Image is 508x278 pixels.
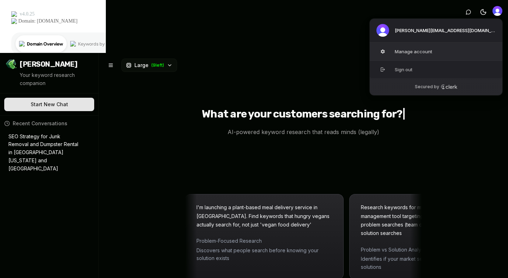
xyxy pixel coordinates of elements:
[367,204,498,236] span: Research keywords for my new SAAS project management tool targeting remote teams. Show me both pr...
[376,24,389,37] img: 's logo
[8,133,80,173] p: SEO Strategy for Junk Removal and Dumpster Rental in [GEOGRAPHIC_DATA][US_STATE] and [GEOGRAPHIC_...
[415,84,439,90] p: Secured by
[222,127,385,137] p: AI-powered keyword research that reads minds (legally)
[202,108,405,122] h1: What are your customers searching for?
[403,108,405,120] span: |
[202,237,338,245] span: Problem-Focused Research
[31,101,68,108] span: Start New Chat
[492,6,502,16] button: Close user button
[18,18,78,24] div: Domain: [DOMAIN_NAME]
[27,42,63,46] div: Domain Overview
[13,120,67,127] span: Recent Conversations
[367,255,502,271] span: Identifies if your market searches for problems or solutions
[369,43,503,60] button: Manage account
[202,247,338,262] span: Discovers what people search before knowing your solution exists
[20,59,78,69] span: [PERSON_NAME]
[20,11,35,17] div: v 4.0.25
[202,204,335,228] span: I'm launching a plant-based meal delivery service in [GEOGRAPHIC_DATA]. Find keywords that hungry...
[370,19,502,95] div: User button popover
[151,62,164,68] span: ( 9 left)
[19,41,25,47] img: tab_domain_overview_orange.svg
[367,246,502,254] span: Problem vs Solution Analysis
[441,84,458,89] a: Clerk logo
[134,62,149,69] span: Large
[11,18,17,24] img: website_grey.svg
[395,27,496,34] span: [PERSON_NAME][EMAIL_ADDRESS][DOMAIN_NAME]
[78,42,119,46] div: Keywords by Traffic
[11,11,17,17] img: logo_orange.svg
[369,60,503,78] button: Sign out
[70,41,76,47] img: tab_keywords_by_traffic_grey.svg
[6,59,17,70] img: Jello SEO Logo
[492,6,502,16] img: 's logo
[20,71,93,87] p: Your keyword research companion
